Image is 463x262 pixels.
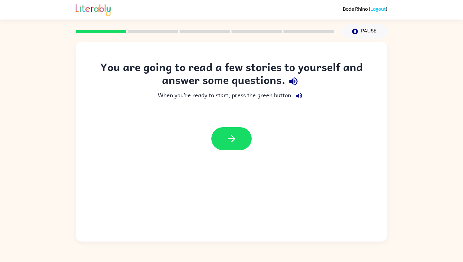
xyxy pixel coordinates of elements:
[343,6,369,12] span: Bode Rhino
[88,89,375,102] div: When you're ready to start, press the green button.
[343,6,387,12] div: ( )
[76,3,111,16] img: Literably
[88,60,375,89] div: You are going to read a few stories to yourself and answer some questions.
[342,24,387,39] button: Pause
[370,6,386,12] a: Logout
